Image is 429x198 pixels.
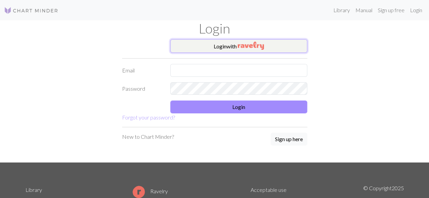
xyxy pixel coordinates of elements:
a: Sign up free [375,3,407,17]
label: Email [118,64,167,77]
a: Ravelry [133,188,168,194]
a: Login [407,3,425,17]
button: Login [170,101,307,113]
img: Ravelry [238,42,264,50]
a: Library [331,3,353,17]
img: Ravelry logo [133,186,145,198]
img: Logo [4,6,58,15]
a: Forgot your password? [122,114,175,120]
a: Library [25,186,42,193]
a: Manual [353,3,375,17]
a: Acceptable use [251,186,287,193]
label: Password [118,82,167,95]
p: New to Chart Minder? [122,133,174,141]
h1: Login [21,20,408,37]
button: Loginwith [170,39,307,53]
button: Sign up here [271,133,307,146]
